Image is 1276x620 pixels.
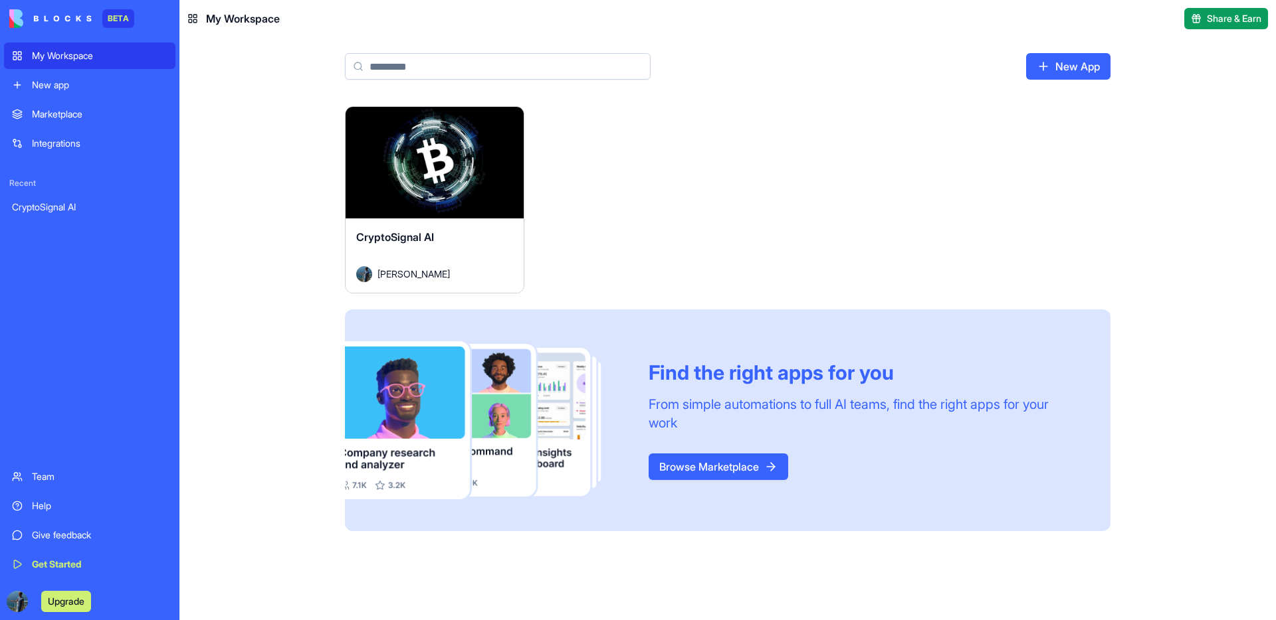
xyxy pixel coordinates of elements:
[206,11,280,27] span: My Workspace
[9,9,92,28] img: logo
[32,49,167,62] div: My Workspace
[9,9,134,28] a: BETA
[1207,12,1261,25] span: Share & Earn
[7,591,28,612] img: ACg8ocInqd5lsLyc0Ieu1AuAY6sImeEOTzJd_H_OPnTCUiIoDN9u-_I=s96-c
[41,591,91,612] button: Upgrade
[41,594,91,607] a: Upgrade
[32,137,167,150] div: Integrations
[4,194,175,220] a: CryptoSignal AI
[32,558,167,571] div: Get Started
[32,470,167,483] div: Team
[102,9,134,28] div: BETA
[32,499,167,512] div: Help
[12,200,167,214] div: CryptoSignal AI
[649,360,1079,384] div: Find the right apps for you
[4,130,175,157] a: Integrations
[4,463,175,490] a: Team
[4,551,175,578] a: Get Started
[32,528,167,542] div: Give feedback
[32,78,167,92] div: New app
[4,493,175,519] a: Help
[1184,8,1268,29] button: Share & Earn
[1026,53,1111,80] a: New App
[32,108,167,121] div: Marketplace
[4,42,175,69] a: My Workspace
[4,72,175,98] a: New app
[4,178,175,189] span: Recent
[356,266,372,282] img: Avatar
[356,230,434,244] span: CryptoSignal AI
[345,106,524,293] a: CryptoSignal AIAvatar[PERSON_NAME]
[345,341,627,500] img: Frame_181_egmpey.png
[649,395,1079,432] div: From simple automations to full AI teams, find the right apps for your work
[377,267,450,281] span: [PERSON_NAME]
[649,453,788,480] a: Browse Marketplace
[4,522,175,548] a: Give feedback
[4,101,175,127] a: Marketplace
